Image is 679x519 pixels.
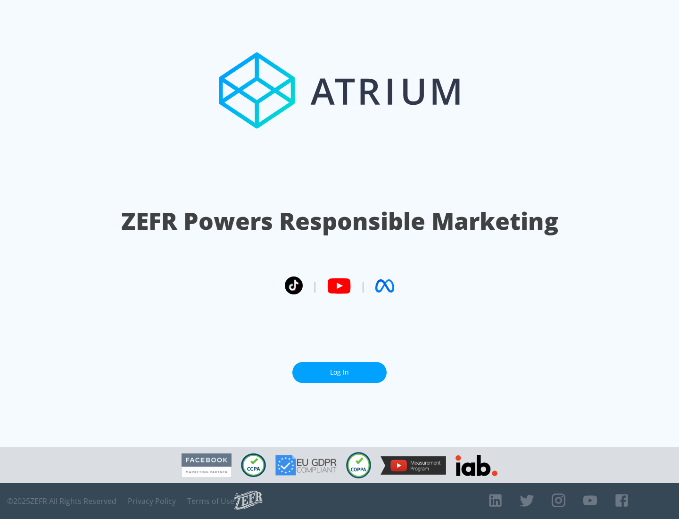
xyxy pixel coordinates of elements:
img: GDPR Compliant [275,455,337,476]
h1: ZEFR Powers Responsible Marketing [121,205,558,237]
a: Privacy Policy [128,496,176,506]
a: Log In [292,362,387,383]
img: IAB [455,455,497,476]
img: YouTube Measurement Program [381,456,446,475]
span: | [360,279,366,293]
span: © 2025 ZEFR All Rights Reserved [7,496,116,506]
img: CCPA Compliant [241,453,266,477]
span: | [312,279,318,293]
img: Facebook Marketing Partner [182,453,232,477]
a: Terms of Use [187,496,234,506]
img: COPPA Compliant [346,452,371,478]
